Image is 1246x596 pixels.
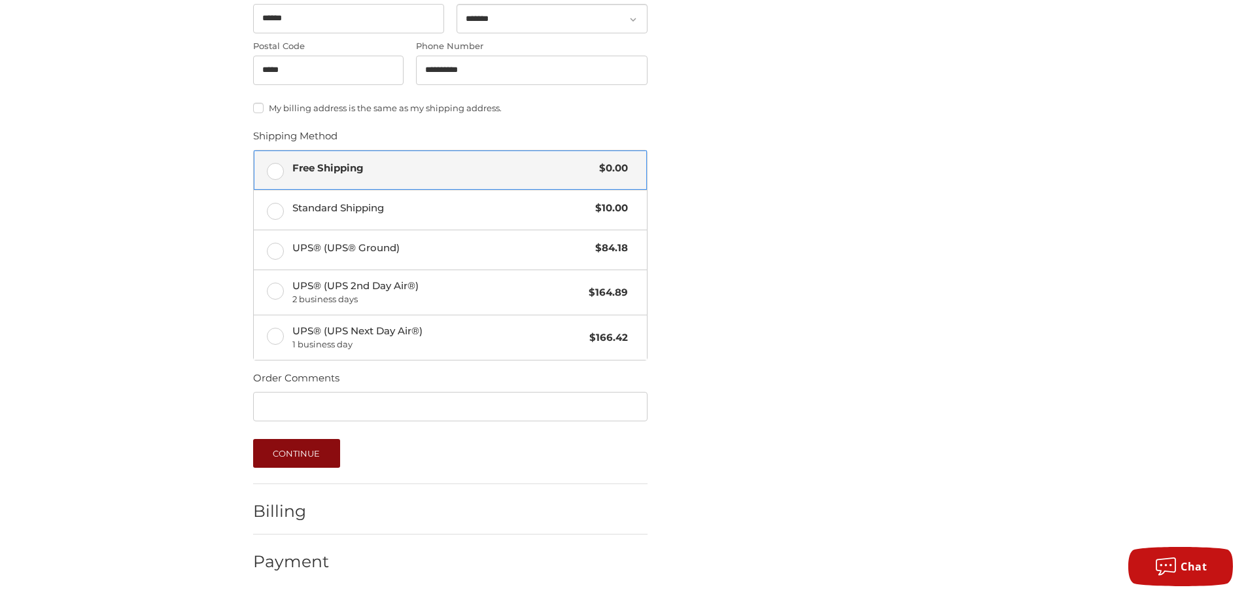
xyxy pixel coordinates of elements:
[292,161,593,176] span: Free Shipping
[582,285,628,300] span: $164.89
[253,40,404,53] label: Postal Code
[292,241,589,256] span: UPS® (UPS® Ground)
[253,439,340,468] button: Continue
[292,201,589,216] span: Standard Shipping
[253,129,337,150] legend: Shipping Method
[593,161,628,176] span: $0.00
[1128,547,1233,586] button: Chat
[292,279,583,306] span: UPS® (UPS 2nd Day Air®)
[589,241,628,256] span: $84.18
[253,371,339,392] legend: Order Comments
[1181,559,1207,574] span: Chat
[589,201,628,216] span: $10.00
[253,103,648,113] label: My billing address is the same as my shipping address.
[292,324,583,351] span: UPS® (UPS Next Day Air®)
[253,501,330,521] h2: Billing
[583,330,628,345] span: $166.42
[416,40,648,53] label: Phone Number
[292,293,583,306] span: 2 business days
[292,338,583,351] span: 1 business day
[253,552,330,572] h2: Payment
